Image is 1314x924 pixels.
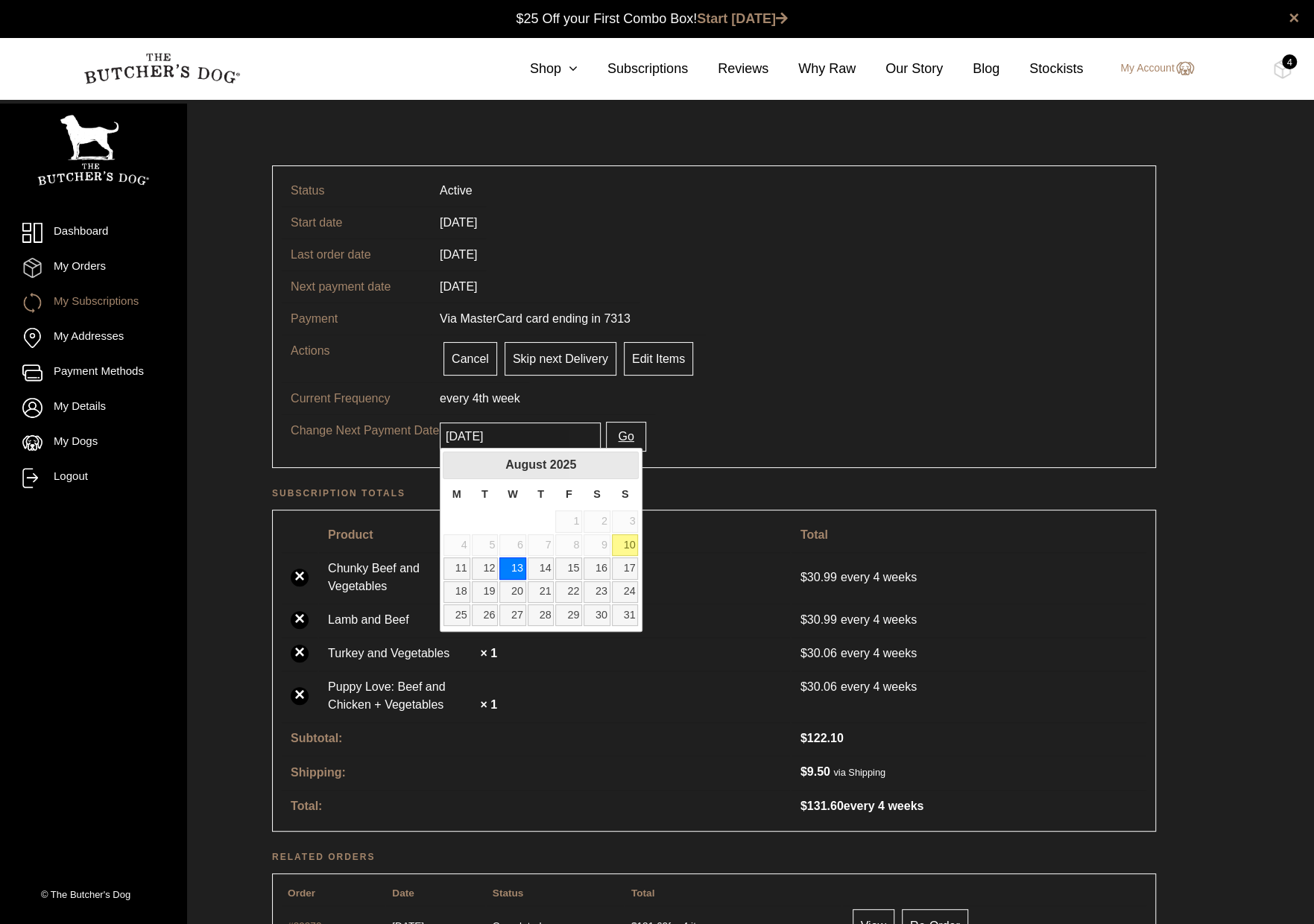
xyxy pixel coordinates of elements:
[22,223,164,243] a: Dashboard
[800,571,841,583] span: 30.99
[800,571,807,583] span: $
[612,534,639,556] a: 10
[481,488,488,500] span: Tuesday
[22,258,164,278] a: My Orders
[612,604,639,626] a: 31
[440,392,489,405] span: every 4th
[443,342,497,376] a: Cancel
[288,887,315,899] span: Order
[328,645,477,662] a: Turkey and Vegetables
[800,765,807,778] span: $
[472,557,499,579] a: 12
[800,678,841,696] span: 30.06
[622,488,629,500] span: Sunday
[528,557,555,579] a: 14
[443,557,470,579] a: 11
[606,422,645,452] button: Go
[800,800,807,812] span: $
[792,519,1147,551] th: Total
[800,647,841,659] span: 30.06
[22,328,164,348] a: My Addresses
[282,756,790,788] th: Shipping:
[431,270,486,303] td: [DATE]
[800,647,807,659] span: $
[492,392,519,405] span: week
[768,59,856,79] a: Why Raw
[443,604,470,626] a: 25
[443,581,470,603] a: 18
[282,238,431,270] td: Last order date
[282,270,431,303] td: Next payment date
[22,433,164,453] a: My Dogs
[505,458,546,471] span: August
[584,604,610,626] a: 30
[1273,60,1292,79] img: TBD_Cart-Full.png
[856,59,943,79] a: Our Story
[291,390,440,408] p: Current Frequency
[528,581,555,603] a: 21
[612,557,639,579] a: 17
[493,887,524,899] span: Status
[999,59,1083,79] a: Stockists
[480,647,497,659] strong: × 1
[328,560,477,595] a: Chunky Beef and Vegetables
[620,458,632,470] span: Next
[22,363,164,383] a: Payment Methods
[555,557,582,579] a: 15
[392,887,414,899] span: Date
[800,613,807,626] span: $
[282,175,431,206] td: Status
[291,687,309,705] a: ×
[291,645,309,662] a: ×
[282,790,790,822] th: Total:
[499,581,526,603] a: 20
[328,611,477,629] a: Lamb and Beef
[282,722,790,754] th: Subtotal:
[505,342,616,376] a: Skip next Delivery
[792,671,1147,703] td: every 4 weeks
[584,581,610,603] a: 23
[472,581,499,603] a: 19
[272,486,1156,501] h2: Subscription totals
[688,59,768,79] a: Reviews
[37,115,149,186] img: TBD_Portrait_Logo_White.png
[612,581,639,603] a: 24
[631,887,654,899] span: Total
[578,59,688,79] a: Subscriptions
[1289,9,1299,27] a: close
[800,613,841,626] span: 30.99
[22,293,164,313] a: My Subscriptions
[1105,60,1193,77] a: My Account
[431,175,481,206] td: Active
[440,312,631,325] span: Via MasterCard card ending in 7313
[291,422,440,440] p: Change Next Payment Date
[833,767,885,778] small: via Shipping
[792,790,1147,822] td: every 4 weeks
[584,557,610,579] a: 16
[480,698,497,711] strong: × 1
[472,604,499,626] a: 26
[291,569,309,586] a: ×
[328,678,477,714] a: Puppy Love: Beef and Chicken + Vegetables
[566,488,572,500] span: Friday
[499,557,526,579] a: 13
[282,335,431,382] td: Actions
[800,680,807,693] span: $
[792,637,1147,669] td: every 4 weeks
[291,611,309,629] a: ×
[593,488,601,500] span: Saturday
[272,849,1156,864] h2: Related orders
[550,458,577,471] span: 2025
[431,206,486,238] td: [DATE]
[800,800,844,812] span: 131.60
[22,468,164,488] a: Logout
[537,488,544,500] span: Thursday
[800,732,844,744] span: 122.10
[555,581,582,603] a: 22
[800,765,830,778] span: 9.50
[528,604,555,626] a: 28
[508,488,518,500] span: Wednesday
[431,238,486,270] td: [DATE]
[282,206,431,238] td: Start date
[943,59,999,79] a: Blog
